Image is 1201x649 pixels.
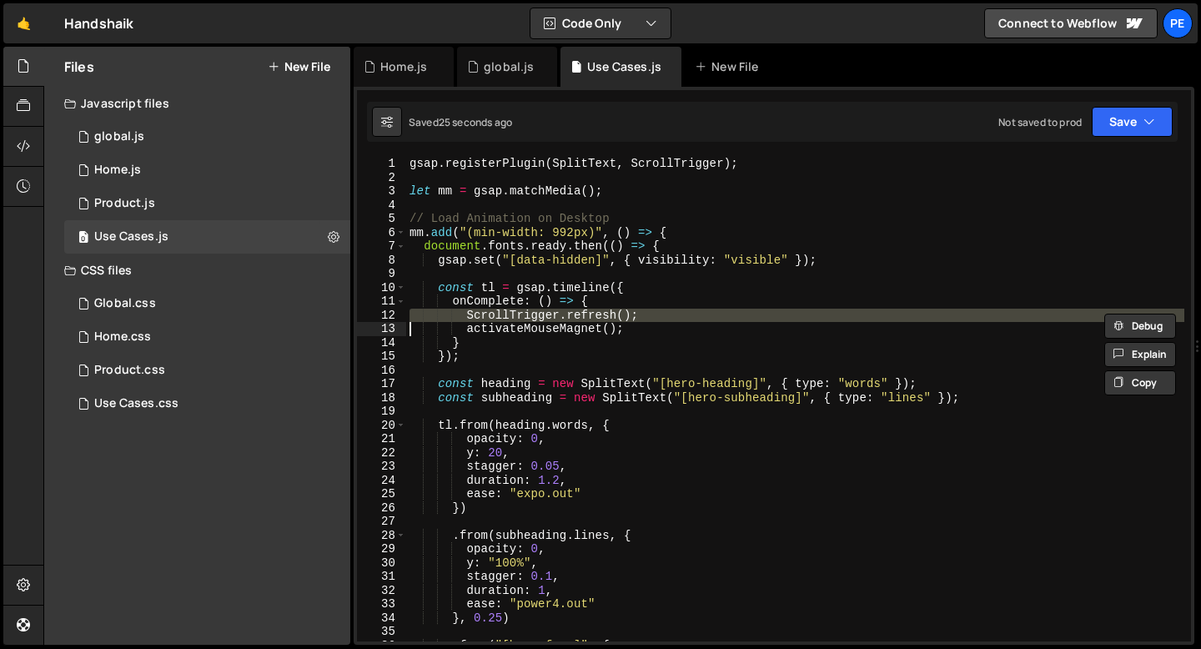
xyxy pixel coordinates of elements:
[94,396,178,411] div: Use Cases.css
[64,58,94,76] h2: Files
[357,487,406,501] div: 25
[357,584,406,598] div: 32
[530,8,671,38] button: Code Only
[409,115,512,129] div: Saved
[94,196,155,211] div: Product.js
[357,611,406,626] div: 34
[64,320,350,354] div: 16572/45056.css
[44,87,350,120] div: Javascript files
[357,460,406,474] div: 23
[357,597,406,611] div: 33
[94,296,156,311] div: Global.css
[357,212,406,226] div: 5
[64,387,350,420] div: 16572/45333.css
[357,542,406,556] div: 29
[64,354,350,387] div: 16572/45330.css
[357,157,406,171] div: 1
[357,570,406,584] div: 31
[64,187,350,220] div: 16572/45211.js
[1163,8,1193,38] a: Pe
[64,153,350,187] div: 16572/45051.js
[357,254,406,268] div: 8
[94,330,151,345] div: Home.css
[3,3,44,43] a: 🤙
[357,419,406,433] div: 20
[1104,314,1176,339] button: Debug
[439,115,512,129] div: 25 seconds ago
[94,129,144,144] div: global.js
[357,226,406,240] div: 6
[380,58,427,75] div: Home.js
[64,287,350,320] div: 16572/45138.css
[357,391,406,405] div: 18
[984,8,1158,38] a: Connect to Webflow
[94,363,165,378] div: Product.css
[484,58,534,75] div: global.js
[357,336,406,350] div: 14
[357,199,406,213] div: 4
[357,294,406,309] div: 11
[1092,107,1173,137] button: Save
[357,184,406,199] div: 3
[357,501,406,516] div: 26
[78,232,88,245] span: 0
[357,529,406,543] div: 28
[357,405,406,419] div: 19
[94,163,141,178] div: Home.js
[695,58,765,75] div: New File
[587,58,661,75] div: Use Cases.js
[357,171,406,185] div: 2
[64,120,350,153] div: 16572/45061.js
[1104,342,1176,367] button: Explain
[44,254,350,287] div: CSS files
[268,60,330,73] button: New File
[357,364,406,378] div: 16
[357,515,406,529] div: 27
[357,322,406,336] div: 13
[357,625,406,639] div: 35
[357,556,406,571] div: 30
[357,350,406,364] div: 15
[357,239,406,254] div: 7
[357,281,406,295] div: 10
[1104,370,1176,395] button: Copy
[64,220,350,254] div: 16572/45332.js
[998,115,1082,129] div: Not saved to prod
[64,13,133,33] div: Handshaik
[357,446,406,460] div: 22
[357,267,406,281] div: 9
[357,377,406,391] div: 17
[357,309,406,323] div: 12
[94,229,168,244] div: Use Cases.js
[357,474,406,488] div: 24
[357,432,406,446] div: 21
